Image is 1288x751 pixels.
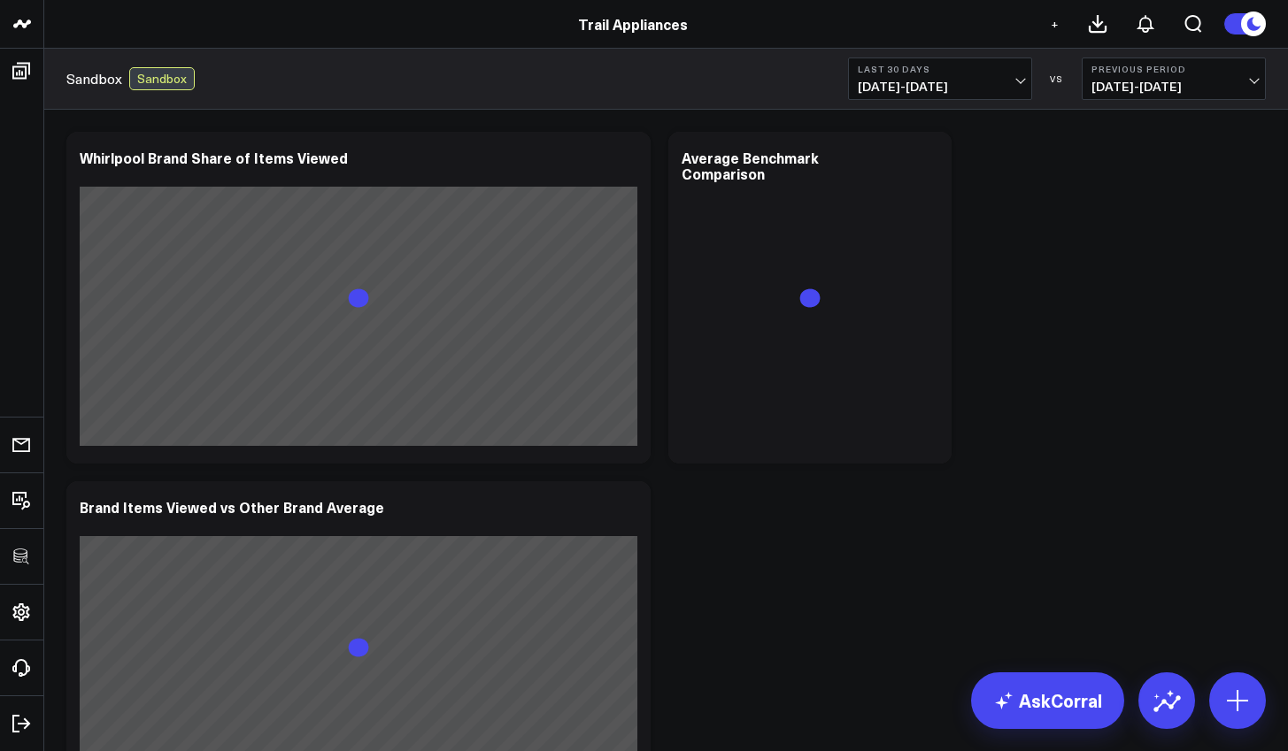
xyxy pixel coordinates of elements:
[66,69,122,88] a: Sandbox
[858,80,1022,94] span: [DATE] - [DATE]
[858,64,1022,74] b: Last 30 Days
[1091,64,1256,74] b: Previous Period
[80,148,348,167] div: Whirlpool Brand Share of Items Viewed
[1041,73,1073,84] div: VS
[578,14,688,34] a: Trail Appliances
[129,67,195,90] div: Sandbox
[971,672,1124,729] a: AskCorral
[1091,80,1256,94] span: [DATE] - [DATE]
[80,497,384,517] div: Brand Items Viewed vs Other Brand Average
[1051,18,1059,30] span: +
[1082,57,1266,100] button: Previous Period[DATE]-[DATE]
[1044,13,1065,34] button: +
[682,148,819,183] div: Average Benchmark Comparison
[848,57,1032,100] button: Last 30 Days[DATE]-[DATE]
